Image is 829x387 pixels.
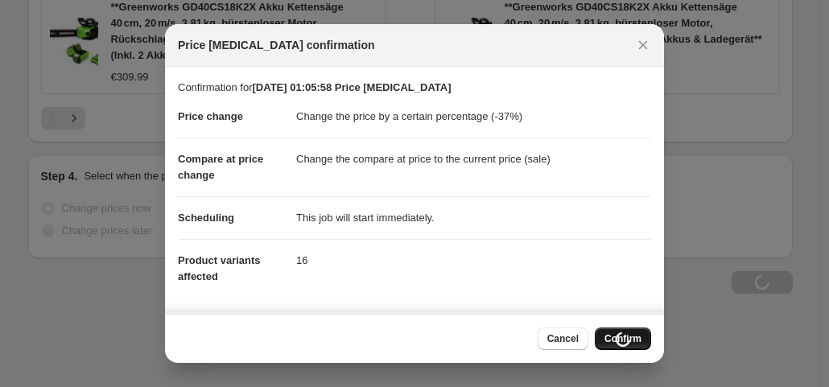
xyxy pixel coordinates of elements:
[296,138,651,180] dd: Change the compare at price to the current price (sale)
[547,332,579,345] span: Cancel
[178,153,263,181] span: Compare at price change
[178,110,243,122] span: Price change
[632,34,654,56] button: Close
[538,327,588,350] button: Cancel
[178,254,261,282] span: Product variants affected
[296,196,651,239] dd: This job will start immediately.
[178,212,234,224] span: Scheduling
[296,239,651,282] dd: 16
[178,80,651,96] p: Confirmation for
[178,37,375,53] span: Price [MEDICAL_DATA] confirmation
[296,96,651,138] dd: Change the price by a certain percentage (-37%)
[252,81,451,93] b: [DATE] 01:05:58 Price [MEDICAL_DATA]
